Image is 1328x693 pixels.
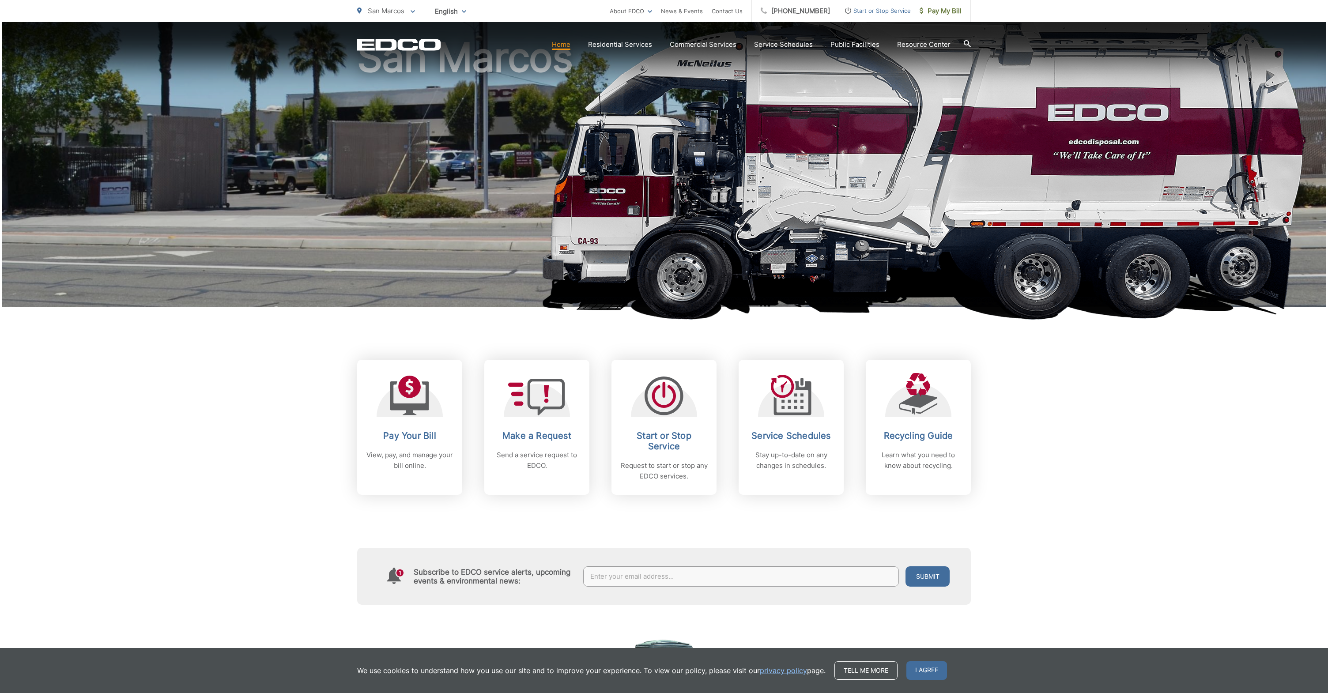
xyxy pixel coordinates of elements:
a: Commercial Services [670,39,736,50]
h2: Service Schedules [747,430,835,441]
p: Learn what you need to know about recycling. [875,450,962,471]
span: San Marcos [368,7,404,15]
span: I agree [906,661,947,680]
h2: Pay Your Bill [366,430,453,441]
a: Residential Services [588,39,652,50]
h2: Make a Request [493,430,581,441]
button: Submit [905,566,950,587]
a: Resource Center [897,39,951,50]
a: Tell me more [834,661,898,680]
p: View, pay, and manage your bill online. [366,450,453,471]
p: Stay up-to-date on any changes in schedules. [747,450,835,471]
p: Send a service request to EDCO. [493,450,581,471]
p: We use cookies to understand how you use our site and to improve your experience. To view our pol... [357,665,826,676]
a: Public Facilities [830,39,879,50]
a: privacy policy [760,665,807,676]
a: Recycling Guide Learn what you need to know about recycling. [866,360,971,495]
a: Make a Request Send a service request to EDCO. [484,360,589,495]
a: Service Schedules Stay up-to-date on any changes in schedules. [739,360,844,495]
h4: Subscribe to EDCO service alerts, upcoming events & environmental news: [414,568,574,585]
a: EDCD logo. Return to the homepage. [357,38,441,51]
p: Request to start or stop any EDCO services. [620,460,708,482]
a: Contact Us [712,6,743,16]
a: Pay Your Bill View, pay, and manage your bill online. [357,360,462,495]
span: English [428,4,473,19]
a: Home [552,39,570,50]
a: About EDCO [610,6,652,16]
input: Enter your email address... [583,566,899,587]
a: News & Events [661,6,703,16]
h2: Start or Stop Service [620,430,708,452]
h1: San Marcos [357,35,971,315]
h2: Recycling Guide [875,430,962,441]
a: Service Schedules [754,39,813,50]
span: Pay My Bill [920,6,962,16]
